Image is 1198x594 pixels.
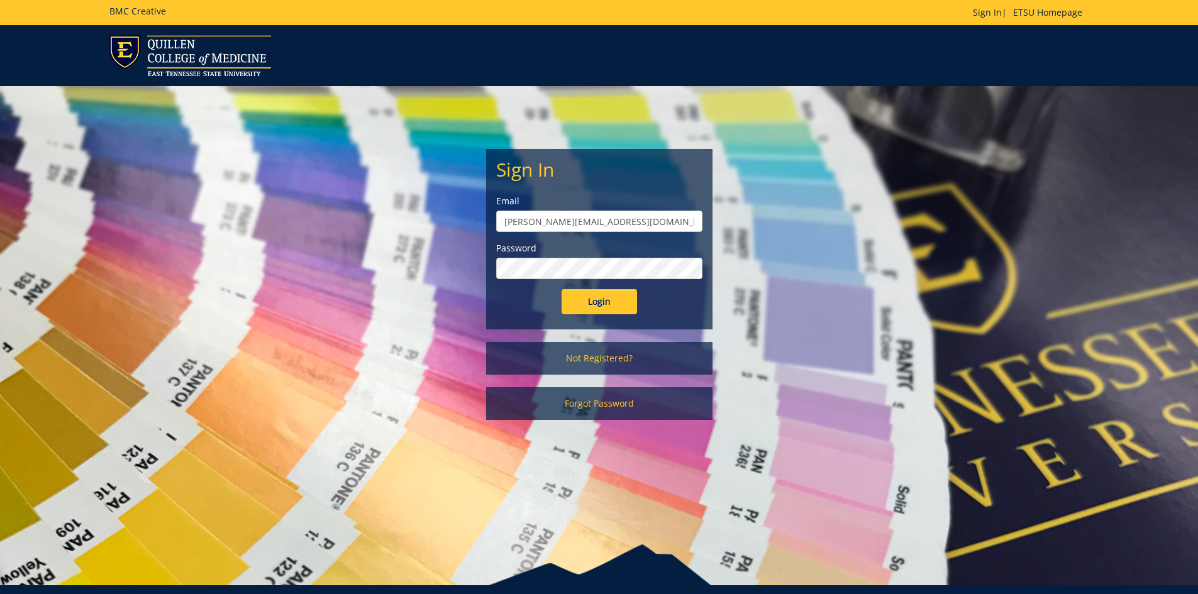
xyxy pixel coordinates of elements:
label: Password [496,242,702,255]
h2: Sign In [496,159,702,180]
p: | [973,6,1089,19]
a: Forgot Password [486,387,713,420]
img: ETSU logo [109,35,271,76]
a: Sign In [973,6,1002,18]
input: Login [562,289,637,314]
label: Email [496,195,702,207]
h5: BMC Creative [109,6,166,16]
a: ETSU Homepage [1007,6,1089,18]
a: Not Registered? [486,342,713,375]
